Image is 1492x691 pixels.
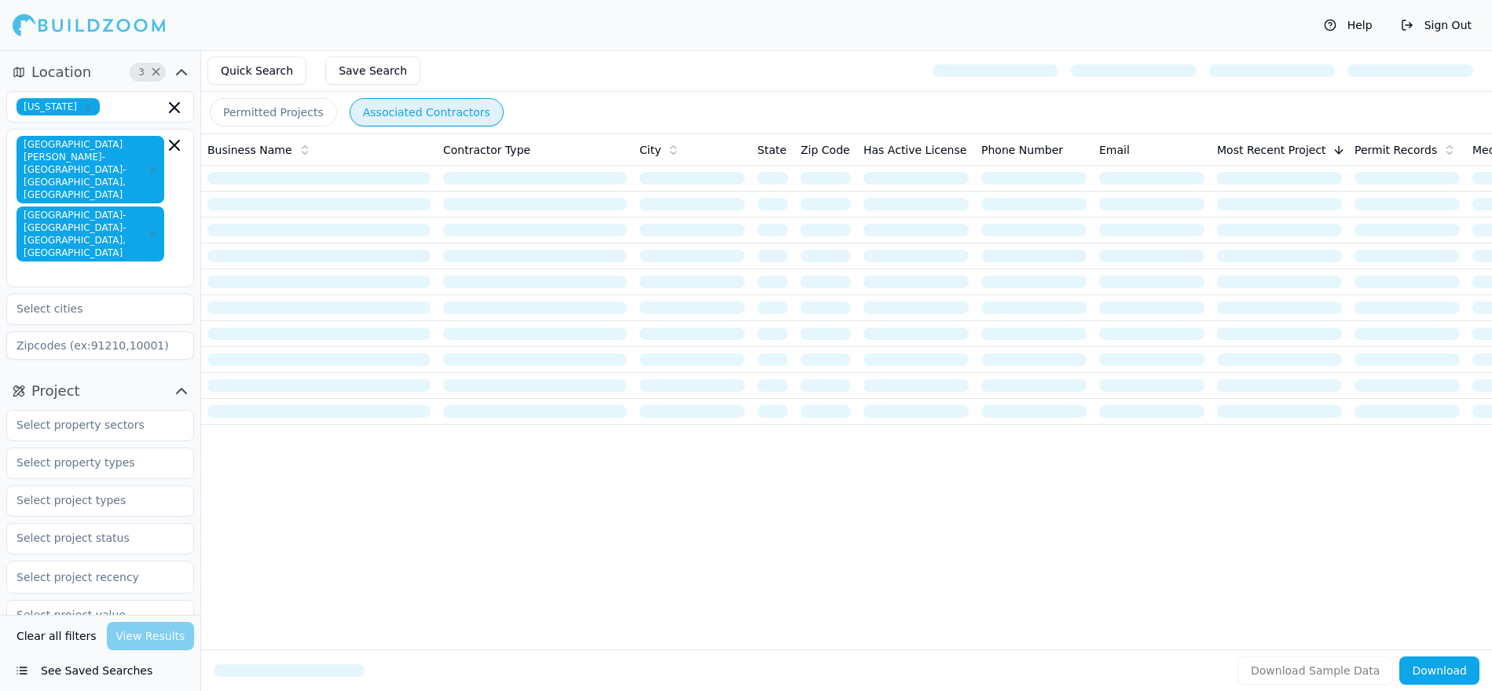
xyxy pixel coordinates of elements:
button: Permitted Projects [210,98,337,126]
button: Help [1316,13,1380,38]
button: Clear all filters [13,622,101,650]
span: Business Name [207,142,292,158]
span: Project [31,380,80,402]
span: Location [31,61,91,83]
input: Select project value [7,601,174,629]
span: Permit Records [1355,142,1437,158]
input: Select project types [7,486,174,514]
input: Select property types [7,448,174,477]
input: Select cities [7,294,174,323]
button: Download [1399,656,1479,685]
span: [GEOGRAPHIC_DATA][PERSON_NAME]-[GEOGRAPHIC_DATA]-[GEOGRAPHIC_DATA], [GEOGRAPHIC_DATA] [16,136,164,203]
button: See Saved Searches [6,656,194,685]
span: [US_STATE] [16,98,100,115]
input: Zipcodes (ex:91210,10001) [6,331,194,360]
span: Zip Code [801,142,850,158]
button: Save Search [325,57,420,85]
span: Contractor Type [443,142,530,158]
span: City [640,142,661,158]
button: Sign Out [1393,13,1479,38]
span: Clear Location filters [150,68,162,76]
span: 3 [134,64,149,80]
span: Has Active License [863,142,966,158]
button: Associated Contractors [350,98,504,126]
input: Select project status [7,524,174,552]
span: State [757,142,786,158]
button: Location3Clear Location filters [6,60,194,85]
span: Most Recent Project [1217,142,1326,158]
span: Phone Number [981,142,1063,158]
span: [GEOGRAPHIC_DATA]-[GEOGRAPHIC_DATA]-[GEOGRAPHIC_DATA], [GEOGRAPHIC_DATA] [16,207,164,261]
button: Quick Search [207,57,306,85]
span: Email [1099,142,1130,158]
button: Project [6,378,194,404]
input: Select property sectors [7,411,174,439]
